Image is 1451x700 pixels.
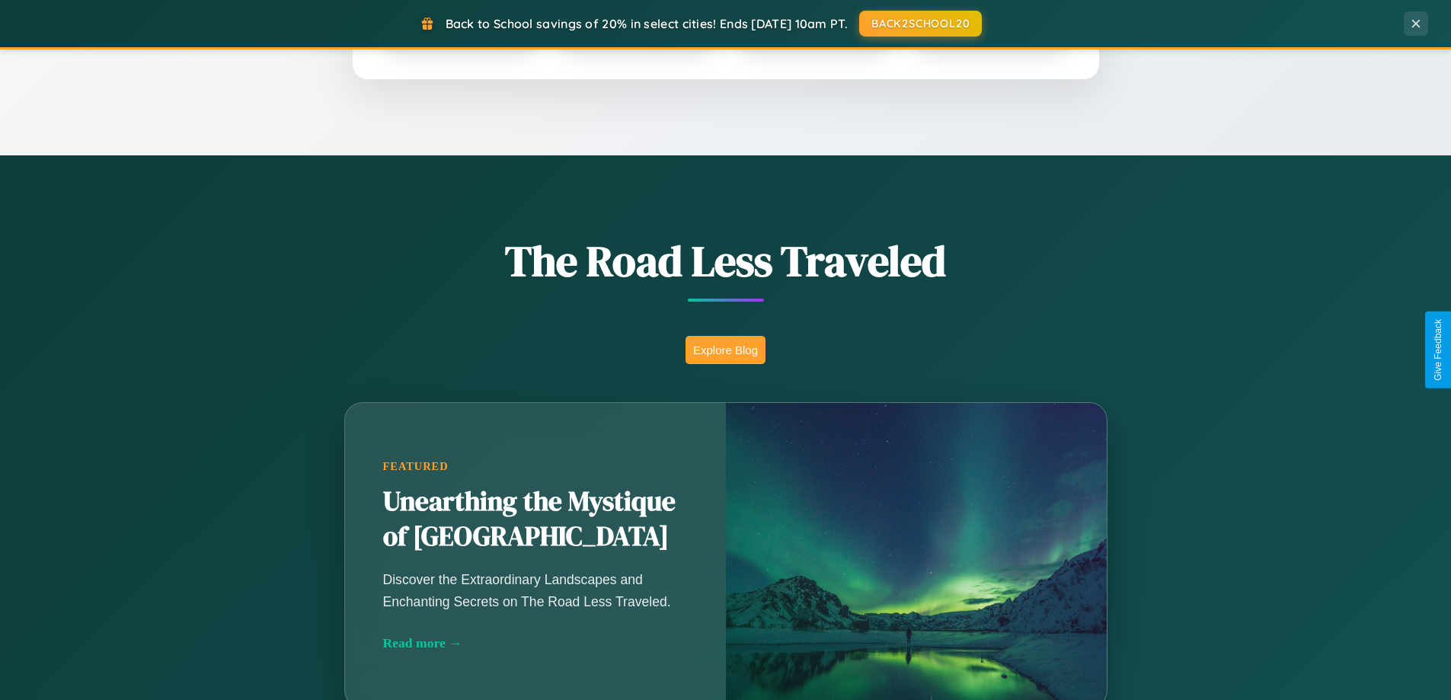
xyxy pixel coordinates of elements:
[1433,319,1443,381] div: Give Feedback
[383,484,688,555] h2: Unearthing the Mystique of [GEOGRAPHIC_DATA]
[446,16,848,31] span: Back to School savings of 20% in select cities! Ends [DATE] 10am PT.
[269,232,1183,290] h1: The Road Less Traveled
[383,635,688,651] div: Read more →
[859,11,982,37] button: BACK2SCHOOL20
[383,460,688,473] div: Featured
[686,336,765,364] button: Explore Blog
[383,569,688,612] p: Discover the Extraordinary Landscapes and Enchanting Secrets on The Road Less Traveled.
